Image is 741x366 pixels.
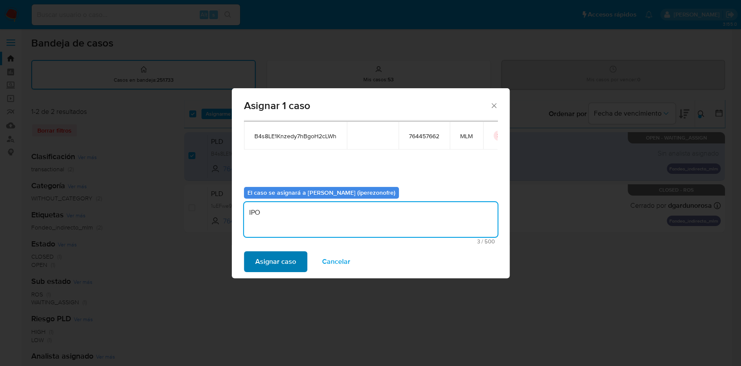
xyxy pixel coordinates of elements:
span: 764457662 [409,132,439,140]
div: assign-modal [232,88,510,278]
span: Máximo 500 caracteres [247,239,495,244]
span: Cancelar [322,252,350,271]
button: Cancelar [311,251,362,272]
button: Cerrar ventana [490,101,497,109]
textarea: IPO [244,202,497,237]
b: El caso se asignará a [PERSON_NAME] (iperezonofre) [247,188,395,197]
span: MLM [460,132,473,140]
span: B4s8LE1Knzedy7hBgoH2cLWh [254,132,336,140]
button: Asignar caso [244,251,307,272]
span: Asignar caso [255,252,296,271]
button: icon-button [494,130,504,141]
span: Asignar 1 caso [244,100,490,111]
